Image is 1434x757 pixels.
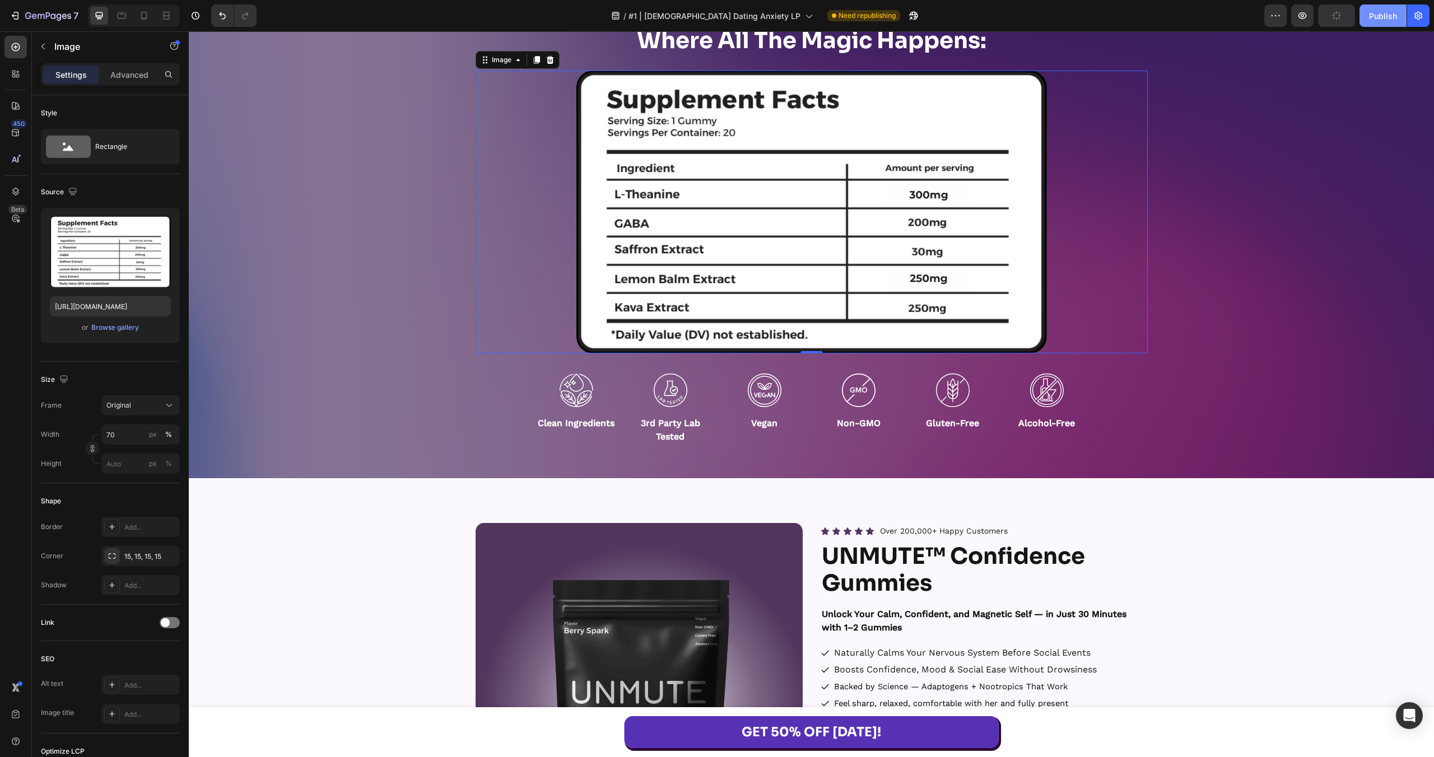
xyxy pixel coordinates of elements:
[4,4,83,27] button: 7
[124,680,177,690] div: Add...
[41,580,67,590] div: Shadow
[559,342,593,376] img: 3.svg
[645,650,879,660] span: Backed by Science — Adaptogens + Nootropics That Work
[189,31,1434,757] iframe: To enrich screen reader interactions, please activate Accessibility in Grammarly extension settings
[50,217,171,287] img: preview-image
[814,385,902,399] p: Alcohol-Free
[54,40,150,53] p: Image
[626,385,714,399] p: Non-GMO
[301,24,325,34] div: Image
[149,459,157,469] div: px
[41,459,62,469] label: Height
[532,385,620,399] p: Vegan
[146,428,160,441] button: %
[623,10,626,22] span: /
[747,342,781,376] img: 5.svg
[645,632,908,645] p: Boosts Confidence, Mood & Social Ease Without Drowsiness
[91,323,139,333] div: Browse gallery
[91,322,139,333] button: Browse gallery
[841,342,875,376] img: 6.svg
[1396,702,1423,729] div: Open Intercom Messenger
[633,511,896,566] strong: UNMUTE™ Confidence Gummies
[1369,10,1397,22] div: Publish
[106,400,131,410] span: Original
[41,429,59,440] label: Width
[438,385,525,412] p: 3rd Party Lab Tested
[465,342,499,376] img: 2.svg
[633,576,958,603] p: Unlock Your Calm, Confident, and Magnetic Self — in Just 30 Minutes with 1–2 Gummies
[124,709,177,719] div: Add...
[41,496,61,506] div: Shape
[691,493,819,507] p: Over 200,000+ Happy Customers
[101,424,180,445] input: px%
[41,551,63,561] div: Corner
[41,708,74,718] div: Image title
[55,69,87,81] p: Settings
[436,685,810,717] a: GET 50% OFF [DATE]!
[146,457,160,470] button: %
[645,615,908,628] p: Naturally Calms Your Nervous System Before Social Events
[388,39,858,323] img: gempages_574612042166567711-26580247-541e-4729-893b-e22734f53c3a.png
[101,395,180,415] button: Original
[41,372,71,387] div: Size
[628,10,800,22] span: #1 | [DEMOGRAPHIC_DATA] Dating Anxiety LP
[344,385,431,399] p: Clean Ingredients
[653,342,687,376] img: 4.svg
[50,296,171,316] input: https://example.com/image.jpg
[211,4,257,27] div: Undo/Redo
[110,69,148,81] p: Advanced
[8,205,27,214] div: Beta
[162,428,175,441] button: px
[149,429,157,440] div: px
[11,119,27,128] div: 450
[720,385,808,399] p: Gluten-Free
[839,11,896,21] span: Need republishing
[553,689,692,712] p: GET 50% OFF [DATE]!
[124,522,177,532] div: Add...
[165,429,172,440] div: %
[73,9,78,22] p: 7
[41,108,57,118] div: Style
[124,581,177,591] div: Add...
[95,134,164,160] div: Rectangle
[41,618,54,628] div: Link
[82,321,89,334] span: or
[41,185,80,200] div: Source
[41,654,54,664] div: SEO
[41,400,62,410] label: Frame
[41,679,63,689] div: Alt text
[645,667,879,677] span: Feel sharp, relaxed, comfortable with her and fully present
[162,457,175,470] button: px
[1359,4,1407,27] button: Publish
[371,342,404,376] img: 1.svg
[165,459,172,469] div: %
[41,522,63,532] div: Border
[101,454,180,474] input: px%
[41,746,85,756] div: Optimize LCP
[124,552,177,562] div: 15, 15, 15, 15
